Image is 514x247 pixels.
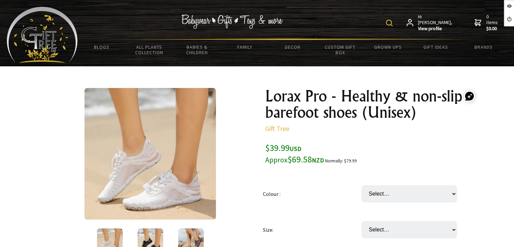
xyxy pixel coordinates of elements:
[125,40,173,60] a: All Plants Collection
[265,155,288,164] small: Approx
[265,88,463,120] h1: Lorax Pro - Healthy & non-slip barefoot shoes (Unisex)
[486,14,499,32] span: 0 items
[265,142,324,165] span: $39.99 $69.58
[84,88,216,220] img: Lorax Pro - Healthy & non-slip barefoot shoes (Unisex)
[364,40,412,54] a: Grown Ups
[407,14,453,32] a: Hi [PERSON_NAME],View profile
[386,20,393,26] img: product search
[325,158,357,164] small: Normally: $79.99
[265,124,289,133] a: Gift Tree
[78,40,125,54] a: BLOGS
[474,14,499,32] a: 0 items$0.00
[7,7,78,63] img: Babyware - Gifts - Toys and more...
[290,145,301,153] span: USD
[263,176,362,212] td: Colour :
[269,40,316,54] a: Decor
[418,14,453,32] span: Hi [PERSON_NAME],
[460,40,507,54] a: Brands
[173,40,221,60] a: Babies & Children
[312,156,324,164] span: NZD
[316,40,364,60] a: Custom Gift Box
[412,40,460,54] a: Gift Ideas
[181,15,283,29] img: Babywear - Gifts - Toys & more
[221,40,269,54] a: Family
[486,26,499,32] strong: $0.00
[418,26,453,32] strong: View profile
